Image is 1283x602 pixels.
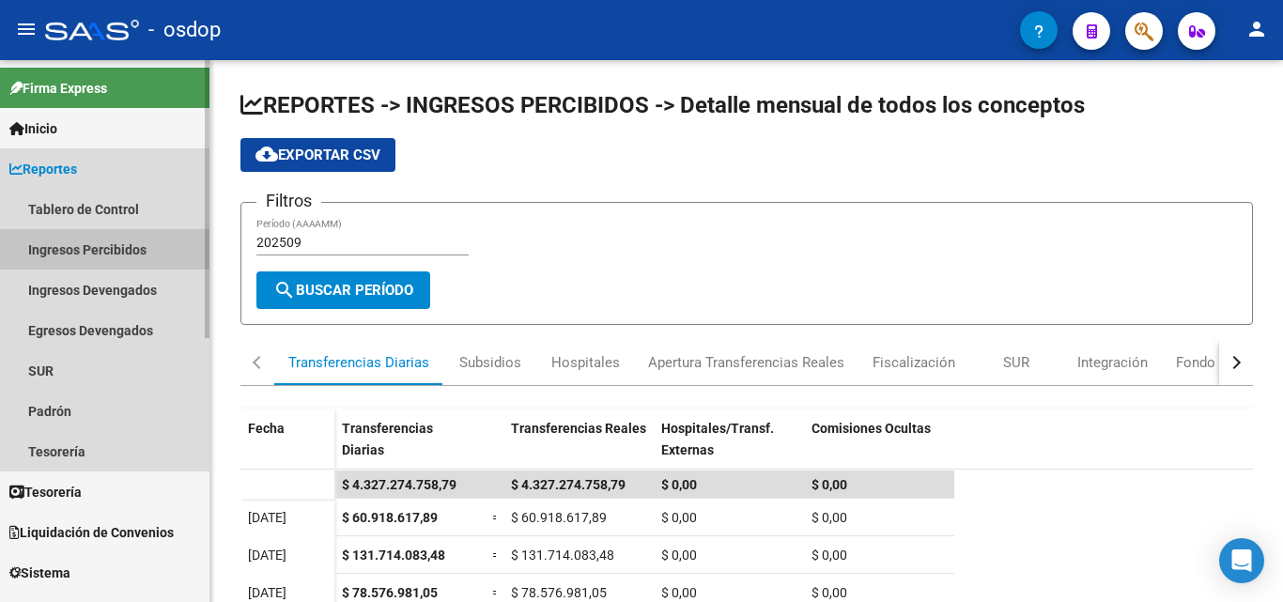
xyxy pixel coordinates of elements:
[661,510,697,525] span: $ 0,00
[503,409,654,487] datatable-header-cell: Transferencias Reales
[256,188,321,214] h3: Filtros
[15,18,38,40] mat-icon: menu
[9,159,77,179] span: Reportes
[661,421,774,457] span: Hospitales/Transf. Externas
[9,522,174,543] span: Liquidación de Convenios
[9,78,107,99] span: Firma Express
[1219,538,1264,583] div: Open Intercom Messenger
[812,585,847,600] span: $ 0,00
[648,352,844,373] div: Apertura Transferencias Reales
[873,352,955,373] div: Fiscalización
[288,352,429,373] div: Transferencias Diarias
[248,548,286,563] span: [DATE]
[511,585,607,600] span: $ 78.576.981,05
[492,548,500,563] span: =
[1245,18,1268,40] mat-icon: person
[812,510,847,525] span: $ 0,00
[459,352,521,373] div: Subsidios
[248,585,286,600] span: [DATE]
[661,585,697,600] span: $ 0,00
[342,510,438,525] span: $ 60.918.617,89
[255,147,380,163] span: Exportar CSV
[812,548,847,563] span: $ 0,00
[511,421,646,436] span: Transferencias Reales
[804,409,954,487] datatable-header-cell: Comisiones Ocultas
[342,421,433,457] span: Transferencias Diarias
[661,477,697,492] span: $ 0,00
[812,477,847,492] span: $ 0,00
[812,421,931,436] span: Comisiones Ocultas
[511,548,614,563] span: $ 131.714.083,48
[9,563,70,583] span: Sistema
[256,271,430,309] button: Buscar Período
[9,482,82,502] span: Tesorería
[511,477,626,492] span: $ 4.327.274.758,79
[342,585,438,600] span: $ 78.576.981,05
[654,409,804,487] datatable-header-cell: Hospitales/Transf. Externas
[273,279,296,301] mat-icon: search
[511,510,607,525] span: $ 60.918.617,89
[661,548,697,563] span: $ 0,00
[492,585,500,600] span: =
[1003,352,1029,373] div: SUR
[342,548,445,563] span: $ 131.714.083,48
[9,118,57,139] span: Inicio
[248,510,286,525] span: [DATE]
[240,138,395,172] button: Exportar CSV
[255,143,278,165] mat-icon: cloud_download
[148,9,221,51] span: - osdop
[240,92,1085,118] span: REPORTES -> INGRESOS PERCIBIDOS -> Detalle mensual de todos los conceptos
[342,477,456,492] span: $ 4.327.274.758,79
[334,409,485,487] datatable-header-cell: Transferencias Diarias
[240,409,334,487] datatable-header-cell: Fecha
[248,421,285,436] span: Fecha
[273,282,413,299] span: Buscar Período
[551,352,620,373] div: Hospitales
[492,510,500,525] span: =
[1077,352,1148,373] div: Integración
